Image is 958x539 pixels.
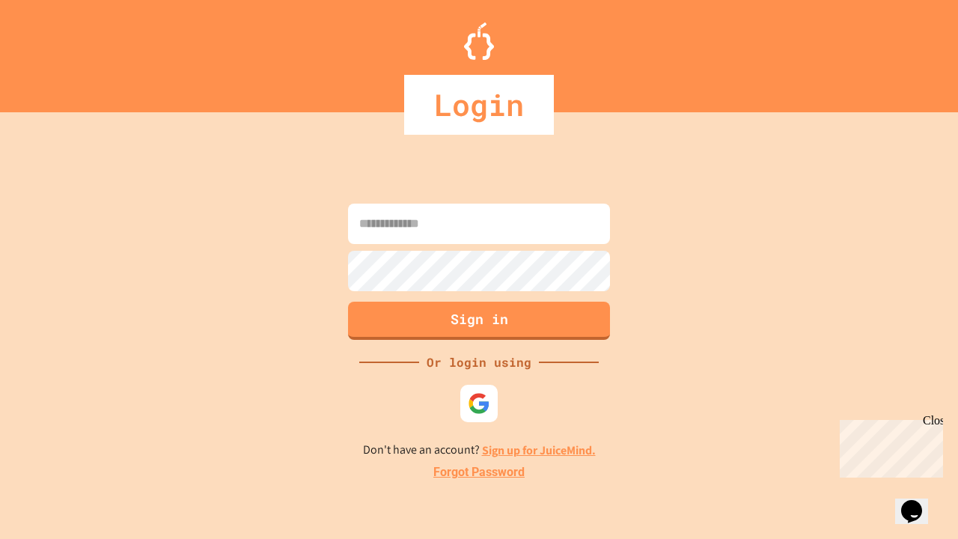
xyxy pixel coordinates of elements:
img: Logo.svg [464,22,494,60]
iframe: chat widget [834,414,943,478]
img: google-icon.svg [468,392,490,415]
a: Forgot Password [433,463,525,481]
div: Chat with us now!Close [6,6,103,95]
a: Sign up for JuiceMind. [482,442,596,458]
p: Don't have an account? [363,441,596,460]
button: Sign in [348,302,610,340]
iframe: chat widget [895,479,943,524]
div: Or login using [419,353,539,371]
div: Login [404,75,554,135]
